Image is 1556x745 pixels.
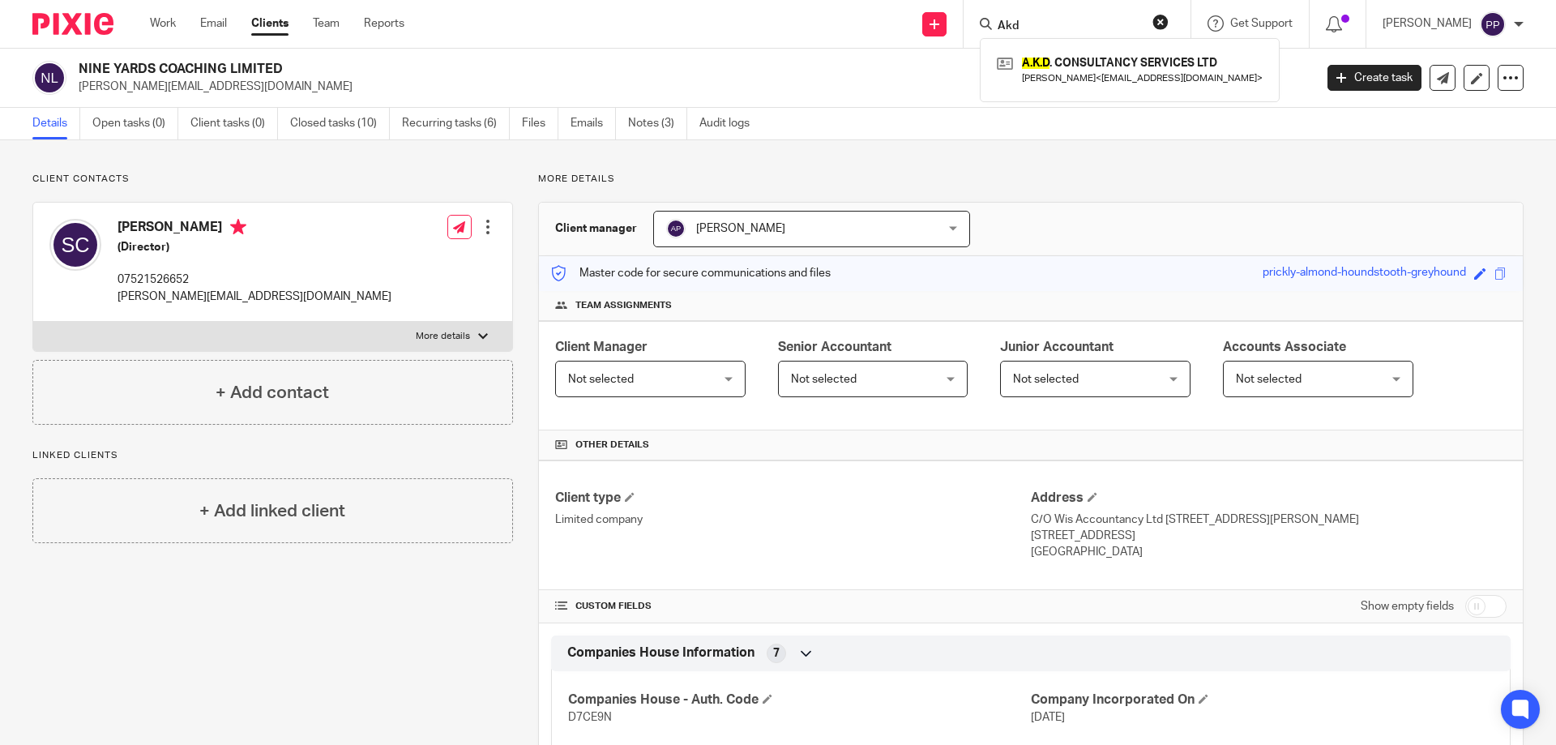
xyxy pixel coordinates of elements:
[92,108,178,139] a: Open tasks (0)
[1031,528,1507,544] p: [STREET_ADDRESS]
[1031,490,1507,507] h4: Address
[1031,712,1065,723] span: [DATE]
[538,173,1524,186] p: More details
[571,108,616,139] a: Emails
[1236,374,1302,385] span: Not selected
[555,600,1031,613] h4: CUSTOM FIELDS
[551,265,831,281] p: Master code for secure communications and files
[1361,598,1454,614] label: Show empty fields
[1383,15,1472,32] p: [PERSON_NAME]
[79,79,1303,95] p: [PERSON_NAME][EMAIL_ADDRESS][DOMAIN_NAME]
[555,221,637,237] h3: Client manager
[773,645,780,662] span: 7
[32,61,66,95] img: svg%3E
[1263,264,1466,283] div: prickly-almond-houndstooth-greyhound
[32,13,113,35] img: Pixie
[1013,374,1079,385] span: Not selected
[216,380,329,405] h4: + Add contact
[791,374,857,385] span: Not selected
[199,499,345,524] h4: + Add linked client
[118,289,391,305] p: [PERSON_NAME][EMAIL_ADDRESS][DOMAIN_NAME]
[1223,340,1346,353] span: Accounts Associate
[1327,65,1421,91] a: Create task
[1000,340,1114,353] span: Junior Accountant
[555,512,1031,528] p: Limited company
[567,644,754,662] span: Companies House Information
[313,15,340,32] a: Team
[32,173,513,186] p: Client contacts
[699,108,762,139] a: Audit logs
[996,19,1142,34] input: Search
[1480,11,1506,37] img: svg%3E
[778,340,891,353] span: Senior Accountant
[32,449,513,462] p: Linked clients
[575,299,672,312] span: Team assignments
[1031,512,1507,528] p: C/O Wis Accountancy Ltd [STREET_ADDRESS][PERSON_NAME]
[200,15,227,32] a: Email
[118,219,391,239] h4: [PERSON_NAME]
[522,108,558,139] a: Files
[568,712,612,723] span: D7CE9N
[1031,544,1507,560] p: [GEOGRAPHIC_DATA]
[364,15,404,32] a: Reports
[628,108,687,139] a: Notes (3)
[190,108,278,139] a: Client tasks (0)
[555,340,648,353] span: Client Manager
[1230,18,1293,29] span: Get Support
[49,219,101,271] img: svg%3E
[402,108,510,139] a: Recurring tasks (6)
[230,219,246,235] i: Primary
[555,490,1031,507] h4: Client type
[575,439,649,452] span: Other details
[290,108,390,139] a: Closed tasks (10)
[416,330,470,343] p: More details
[118,239,391,255] h5: (Director)
[32,108,80,139] a: Details
[666,219,686,238] img: svg%3E
[79,61,1058,78] h2: NINE YARDS COACHING LIMITED
[118,272,391,288] p: 07521526652
[696,223,785,234] span: [PERSON_NAME]
[150,15,176,32] a: Work
[1152,14,1169,30] button: Clear
[568,691,1031,709] h4: Companies House - Auth. Code
[251,15,289,32] a: Clients
[568,374,634,385] span: Not selected
[1031,691,1494,709] h4: Company Incorporated On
